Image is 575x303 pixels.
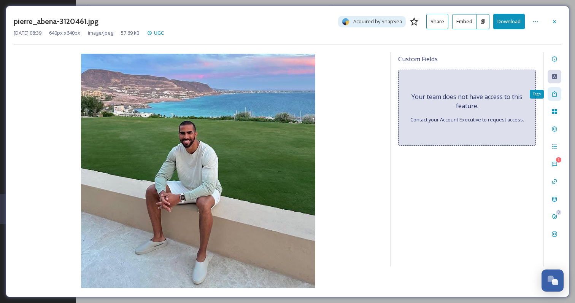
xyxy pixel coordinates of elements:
[406,92,528,110] span: Your team does not have access to this feature.
[14,16,98,27] h3: pierre_abena-3120461.jpg
[542,270,564,292] button: Open Chat
[452,14,477,29] button: Embed
[493,14,525,29] button: Download
[556,157,561,163] div: 1
[14,54,383,288] img: pierre_abena-3120461.jpg
[49,29,80,37] span: 640 px x 640 px
[426,14,448,29] button: Share
[398,54,438,64] span: Custom Fields
[121,29,140,37] span: 57.69 kB
[556,210,561,215] div: 0
[154,29,164,36] span: UGC
[14,29,41,37] span: [DATE] 08:39
[88,29,113,37] span: image/jpeg
[353,18,402,25] span: Acquired by SnapSea
[530,90,544,98] div: Tags
[410,116,524,123] span: Contact your Account Executive to request access.
[342,18,349,26] img: snapsea-logo.png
